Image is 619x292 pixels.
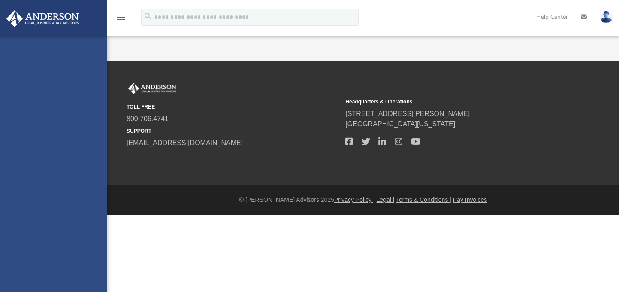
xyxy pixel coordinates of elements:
[345,98,558,106] small: Headquarters & Operations
[143,12,153,21] i: search
[600,11,613,23] img: User Pic
[127,115,169,122] a: 800.706.4741
[107,195,619,204] div: © [PERSON_NAME] Advisors 2025
[127,103,339,111] small: TOLL FREE
[127,83,178,94] img: Anderson Advisors Platinum Portal
[334,196,375,203] a: Privacy Policy |
[116,12,126,22] i: menu
[453,196,487,203] a: Pay Invoices
[127,127,339,135] small: SUPPORT
[4,10,82,27] img: Anderson Advisors Platinum Portal
[116,16,126,22] a: menu
[127,139,243,146] a: [EMAIL_ADDRESS][DOMAIN_NAME]
[396,196,451,203] a: Terms & Conditions |
[377,196,395,203] a: Legal |
[345,110,470,117] a: [STREET_ADDRESS][PERSON_NAME]
[345,120,455,128] a: [GEOGRAPHIC_DATA][US_STATE]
